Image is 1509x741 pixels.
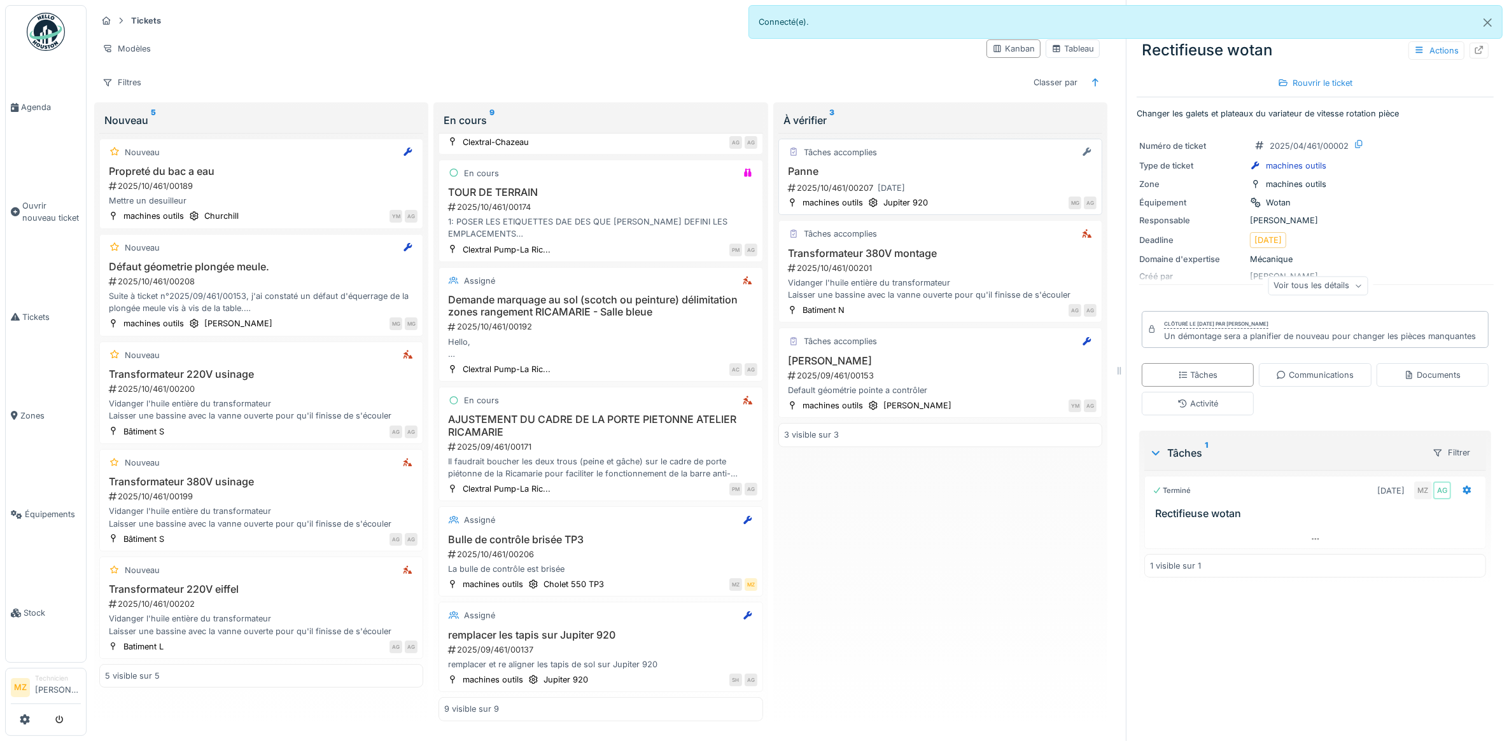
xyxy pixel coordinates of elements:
[444,186,757,198] h3: TOUR DE TERRAIN
[11,678,30,697] li: MZ
[444,113,757,128] div: En cours
[745,136,757,149] div: AG
[25,508,81,520] span: Équipements
[447,321,757,333] div: 2025/10/461/00192
[1149,445,1422,461] div: Tâches
[784,165,1097,177] h3: Panne
[1268,277,1368,295] div: Voir tous les détails
[405,210,418,223] div: AG
[204,317,272,329] div: [PERSON_NAME]
[464,275,495,287] div: Assigné
[1084,304,1097,317] div: AG
[748,5,1503,39] div: Connecté(e).
[444,703,499,715] div: 9 visible sur 9
[105,290,418,314] div: Suite à ticket n°2025/09/461/00153, j'ai constaté un défaut d'équerrage de la plongée meule vis à...
[992,43,1035,55] div: Kanban
[1084,399,1097,412] div: AG
[405,641,418,653] div: AG
[745,244,757,256] div: AG
[1266,160,1326,172] div: machines outils
[125,349,160,361] div: Nouveau
[405,426,418,438] div: AG
[1137,34,1494,67] div: Rectifieuse wotan
[11,674,81,704] a: MZ Technicien[PERSON_NAME]
[784,355,1097,367] h3: [PERSON_NAME]
[1377,485,1405,497] div: [DATE]
[447,548,757,560] div: 2025/10/461/00206
[544,578,604,590] div: Cholet 550 TP3
[803,399,863,412] div: machines outils
[24,607,81,619] span: Stock
[108,275,418,287] div: 2025/10/461/00208
[1139,197,1245,209] div: Équipement
[745,578,757,591] div: MZ
[447,644,757,656] div: 2025/09/461/00137
[729,578,742,591] div: MZ
[1069,399,1081,412] div: YM
[105,368,418,380] h3: Transformateur 220V usinage
[125,146,160,158] div: Nouveau
[390,641,402,653] div: AG
[390,210,402,223] div: YM
[784,429,839,441] div: 3 visible sur 3
[804,228,877,240] div: Tâches accomplies
[444,629,757,641] h3: remplacer les tapis sur Jupiter 920
[1069,304,1081,317] div: AG
[1084,197,1097,209] div: AG
[105,261,418,273] h3: Défaut géometrie plongée meule.
[105,670,160,682] div: 5 visible sur 5
[6,58,86,156] a: Agenda
[1139,253,1245,265] div: Domaine d'expertise
[105,583,418,595] h3: Transformateur 220V eiffel
[1137,107,1494,120] p: Changer les galets et plateaux du variateur de vitesse rotation pièce
[1254,234,1282,246] div: [DATE]
[1177,398,1218,410] div: Activité
[108,180,418,192] div: 2025/10/461/00189
[444,658,757,670] div: remplacer et re aligner les tapis de sol sur Jupiter 920
[390,317,402,330] div: MG
[1404,369,1461,381] div: Documents
[1069,197,1081,209] div: MG
[787,370,1097,382] div: 2025/09/461/00153
[544,674,588,686] div: Jupiter 920
[390,426,402,438] div: AG
[204,210,239,222] div: Churchill
[97,39,157,58] div: Modèles
[1270,140,1349,152] div: 2025/04/461/00002
[464,394,499,406] div: En cours
[729,483,742,495] div: PM
[1139,140,1245,152] div: Numéro de ticket
[463,244,551,256] div: Clextral Pump-La Ric...
[108,490,418,502] div: 2025/10/461/00199
[123,641,164,653] div: Batiment L
[1473,6,1502,39] button: Close
[1266,197,1291,209] div: Wotan
[1427,443,1476,462] div: Filtrer
[787,180,1097,196] div: 2025/10/461/00207
[883,197,928,209] div: Jupiter 920
[108,383,418,395] div: 2025/10/461/00200
[729,136,742,149] div: AG
[729,244,742,256] div: PM
[104,113,418,128] div: Nouveau
[105,476,418,488] h3: Transformateur 380V usinage
[105,195,418,207] div: Mettre un desuilleur
[1139,234,1245,246] div: Deadline
[1178,369,1218,381] div: Tâches
[1139,253,1491,265] div: Mécanique
[123,533,164,545] div: Bâtiment S
[463,674,523,686] div: machines outils
[105,505,418,529] div: Vidanger l'huile entière du transformateur Laisser une bassine avec la vanne ouverte pour qu'il f...
[729,363,742,376] div: AC
[151,113,156,128] sup: 5
[1028,73,1083,92] div: Classer par
[783,113,1097,128] div: À vérifier
[105,398,418,422] div: Vidanger l'huile entière du transformateur Laisser une bassine avec la vanne ouverte pour qu'il f...
[745,674,757,686] div: AG
[405,533,418,546] div: AG
[6,564,86,662] a: Stock
[803,304,845,316] div: Batiment N
[123,210,184,222] div: machines outils
[1164,330,1476,342] div: Un démontage sera a planifier de nouveau pour changer les pièces manquantes
[444,563,757,575] div: La bulle de contrôle est brisée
